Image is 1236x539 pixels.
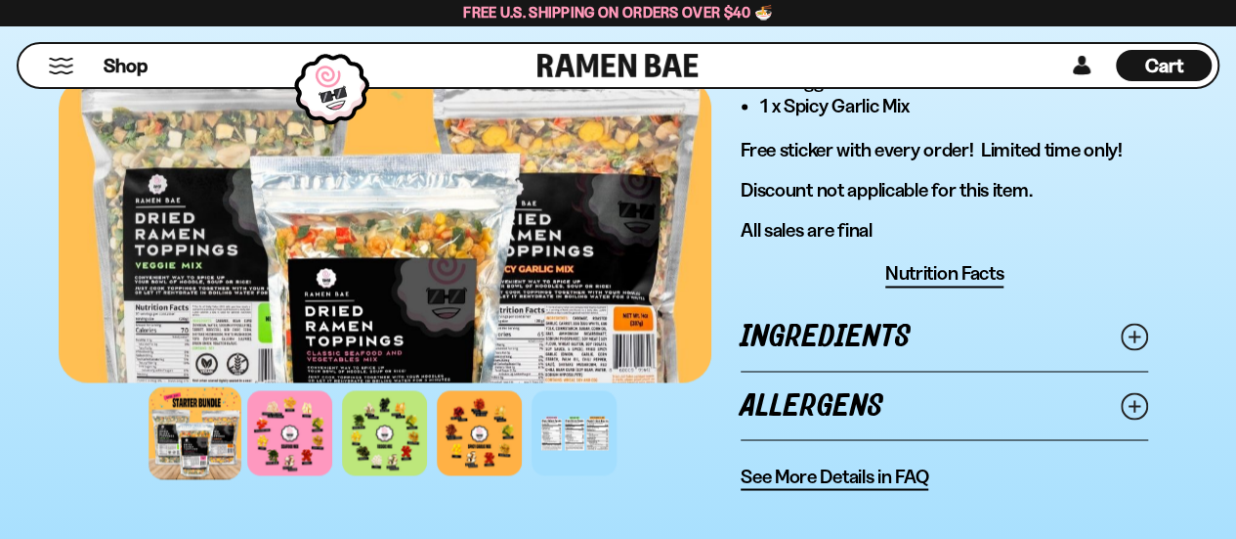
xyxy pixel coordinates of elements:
[463,3,773,22] span: Free U.S. Shipping on Orders over $40 🍜
[741,464,928,490] a: See More Details in FAQ
[885,261,1004,288] button: Nutrition Facts
[741,372,1148,439] a: Allergens
[885,261,1004,286] span: Nutrition Facts
[741,138,1148,162] p: Free sticker with every order! Limited time only!
[741,303,1148,371] a: Ingredients
[1116,44,1212,87] div: Cart
[104,50,148,81] a: Shop
[104,53,148,79] span: Shop
[760,94,1148,118] li: 1 x Spicy Garlic Mix
[741,218,1148,243] p: All sales are final
[741,178,1032,202] span: Discount not applicable for this item.
[741,464,928,488] span: See More Details in FAQ
[48,58,74,74] button: Mobile Menu Trigger
[1145,54,1183,77] span: Cart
